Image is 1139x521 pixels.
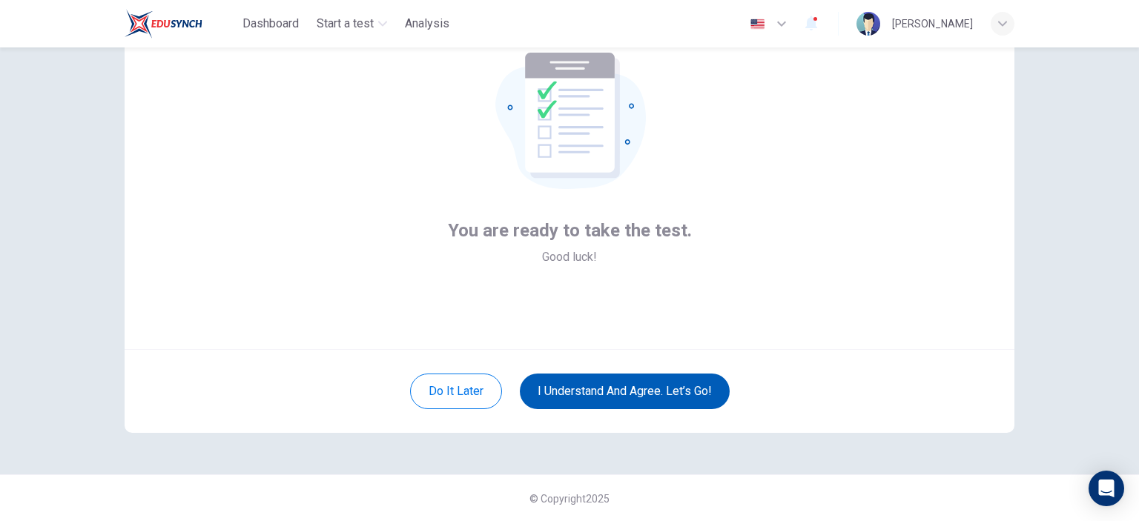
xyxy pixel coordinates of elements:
[311,10,393,37] button: Start a test
[399,10,455,37] button: Analysis
[520,374,730,409] button: I understand and agree. Let’s go!
[237,10,305,37] button: Dashboard
[399,10,455,37] div: You need a license to access this content
[405,15,449,33] span: Analysis
[317,15,374,33] span: Start a test
[1089,471,1124,506] div: Open Intercom Messenger
[242,15,299,33] span: Dashboard
[748,19,767,30] img: en
[856,12,880,36] img: Profile picture
[529,493,610,505] span: © Copyright 2025
[542,248,597,266] span: Good luck!
[125,9,202,39] img: EduSynch logo
[410,374,502,409] button: Do it later
[892,15,973,33] div: [PERSON_NAME]
[448,219,692,242] span: You are ready to take the test.
[125,9,237,39] a: EduSynch logo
